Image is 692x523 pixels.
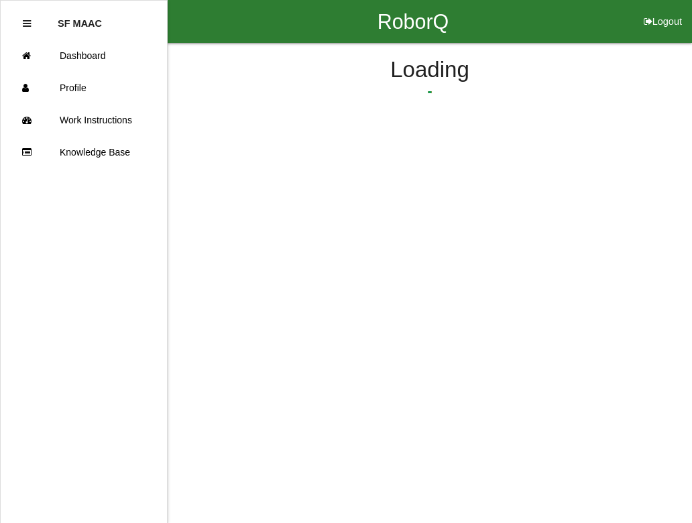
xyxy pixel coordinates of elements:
p: SF MAAC [58,7,102,29]
h4: Loading [178,58,682,82]
div: Close [23,7,31,40]
a: Dashboard [1,40,167,72]
a: Knowledge Base [1,136,167,168]
a: Profile [1,72,167,104]
a: Work Instructions [1,104,167,136]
